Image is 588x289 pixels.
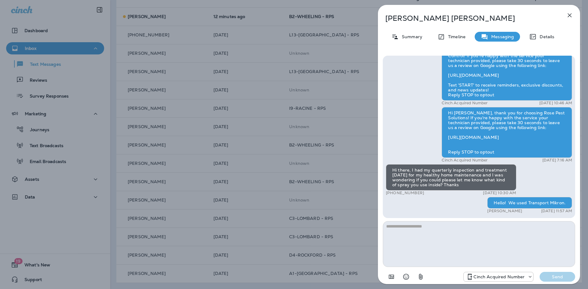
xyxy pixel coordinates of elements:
[386,164,516,191] div: Hi there, I had my quarterly inspection and treatment [DATE] for my healthy home maintenance and ...
[445,34,466,39] p: Timeline
[542,158,572,163] p: [DATE] 7:16 AM
[385,14,552,23] p: [PERSON_NAME] [PERSON_NAME]
[386,191,424,195] p: [PHONE_NUMBER]
[488,34,514,39] p: Messaging
[487,197,572,209] div: Hello! We used Transport Mikron.
[483,191,516,195] p: [DATE] 10:30 AM
[473,274,525,279] p: Cinch Acquired Number
[464,273,533,280] div: +1 (224) 344-8646
[442,45,572,101] div: Hi [PERSON_NAME], thank you for choosing Rose Pest Control! If you're happy with the service your...
[385,271,398,283] button: Add in a premade template
[487,209,522,213] p: [PERSON_NAME]
[541,209,572,213] p: [DATE] 11:57 AM
[537,34,554,39] p: Details
[400,271,412,283] button: Select an emoji
[399,34,422,39] p: Summary
[539,101,572,106] p: [DATE] 10:46 AM
[442,107,572,158] div: Hi [PERSON_NAME], thank you for choosing Rose Pest Solutions! If you're happy with the service yo...
[442,101,488,106] p: Cinch Acquired Number
[442,158,488,163] p: Cinch Acquired Number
